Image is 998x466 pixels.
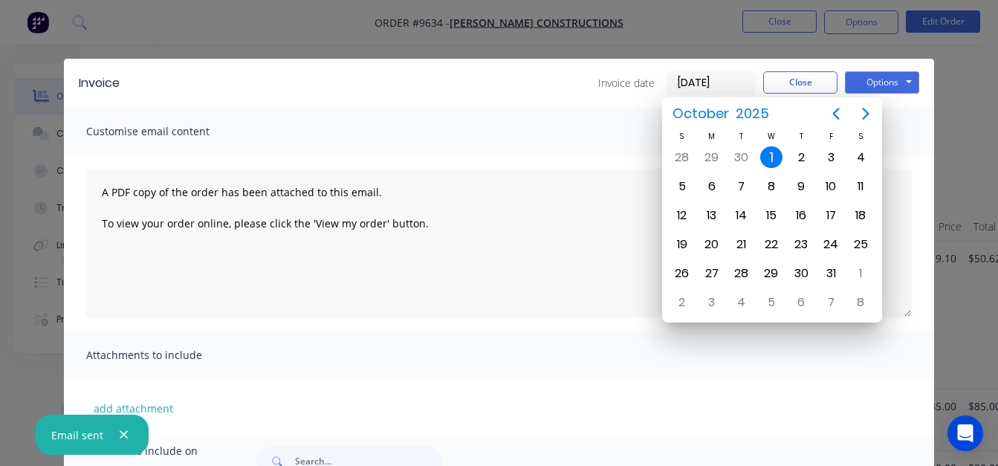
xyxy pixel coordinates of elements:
div: Sunday, October 12, 2025 [671,204,693,227]
div: Tuesday, September 30, 2025 [730,146,753,169]
div: Monday, November 3, 2025 [701,291,723,314]
div: Thursday, October 9, 2025 [790,175,812,198]
button: Options [845,71,919,94]
span: 2025 [733,100,773,127]
div: Monday, October 27, 2025 [701,262,723,285]
div: Tuesday, October 21, 2025 [730,233,753,256]
span: Invoice date [598,75,655,91]
div: Tuesday, October 28, 2025 [730,262,753,285]
div: Sunday, November 2, 2025 [671,291,693,314]
button: Previous page [821,99,851,129]
div: Today, Wednesday, October 1, 2025 [760,146,782,169]
div: Monday, October 20, 2025 [701,233,723,256]
div: Monday, October 6, 2025 [701,175,723,198]
div: Wednesday, October 22, 2025 [760,233,782,256]
div: M [697,130,727,143]
div: Friday, October 24, 2025 [820,233,842,256]
div: Friday, October 31, 2025 [820,262,842,285]
div: Email sent [51,427,103,443]
button: add attachment [86,397,181,419]
div: Tuesday, October 7, 2025 [730,175,753,198]
div: Saturday, October 18, 2025 [849,204,872,227]
div: Saturday, November 1, 2025 [849,262,872,285]
div: Sunday, October 26, 2025 [671,262,693,285]
div: Tuesday, November 4, 2025 [730,291,753,314]
div: F [816,130,846,143]
div: S [846,130,875,143]
button: October2025 [664,100,779,127]
span: Attachments to include [86,345,250,366]
div: Invoice [79,74,120,92]
div: Saturday, October 11, 2025 [849,175,872,198]
div: W [756,130,786,143]
div: Monday, September 29, 2025 [701,146,723,169]
div: S [667,130,697,143]
div: Wednesday, November 5, 2025 [760,291,782,314]
span: October [670,100,733,127]
div: Thursday, October 2, 2025 [790,146,812,169]
div: Sunday, October 5, 2025 [671,175,693,198]
textarea: A PDF copy of the order has been attached to this email. To view your order online, please click ... [86,169,912,317]
div: Wednesday, October 15, 2025 [760,204,782,227]
div: Sunday, October 19, 2025 [671,233,693,256]
div: Wednesday, October 29, 2025 [760,262,782,285]
div: Saturday, October 4, 2025 [849,146,872,169]
div: T [727,130,756,143]
div: Monday, October 13, 2025 [701,204,723,227]
div: Saturday, November 8, 2025 [849,291,872,314]
span: Customise email content [86,121,250,142]
div: Thursday, October 16, 2025 [790,204,812,227]
div: Open Intercom Messenger [947,415,983,451]
div: Saturday, October 25, 2025 [849,233,872,256]
div: Wednesday, October 8, 2025 [760,175,782,198]
button: Next page [851,99,881,129]
div: Thursday, November 6, 2025 [790,291,812,314]
button: Close [763,71,837,94]
div: Tuesday, October 14, 2025 [730,204,753,227]
div: Thursday, October 30, 2025 [790,262,812,285]
div: T [786,130,816,143]
div: Thursday, October 23, 2025 [790,233,812,256]
div: Friday, October 17, 2025 [820,204,842,227]
div: Friday, October 3, 2025 [820,146,842,169]
div: Friday, November 7, 2025 [820,291,842,314]
div: Friday, October 10, 2025 [820,175,842,198]
div: Sunday, September 28, 2025 [671,146,693,169]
